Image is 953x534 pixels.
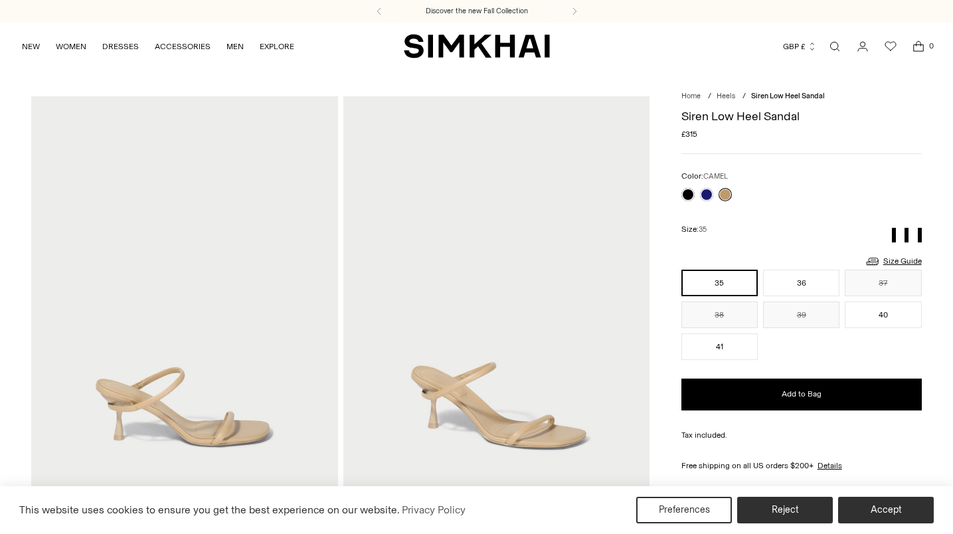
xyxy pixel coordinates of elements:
[845,302,921,328] button: 40
[865,253,922,270] a: Size Guide
[742,91,746,102] div: /
[260,32,294,61] a: EXPLORE
[681,92,701,100] a: Home
[845,270,921,296] button: 37
[763,302,839,328] button: 39
[681,460,922,472] div: Free shipping on all US orders $200+
[56,32,86,61] a: WOMEN
[681,302,758,328] button: 38
[818,460,842,472] a: Details
[783,32,817,61] button: GBP £
[708,91,711,102] div: /
[849,33,876,60] a: Go to the account page
[681,379,922,410] button: Add to Bag
[102,32,139,61] a: DRESSES
[681,128,697,140] span: £315
[703,172,728,181] span: CAMEL
[925,40,937,52] span: 0
[155,32,211,61] a: ACCESSORIES
[19,503,400,516] span: This website uses cookies to ensure you get the best experience on our website.
[226,32,244,61] a: MEN
[681,270,758,296] button: 35
[681,429,922,441] div: Tax included.
[681,223,707,236] label: Size:
[763,270,839,296] button: 36
[22,32,40,61] a: NEW
[751,92,825,100] span: Siren Low Heel Sandal
[636,497,732,523] button: Preferences
[400,500,468,520] a: Privacy Policy (opens in a new tab)
[681,333,758,360] button: 41
[737,497,833,523] button: Reject
[681,91,922,102] nav: breadcrumbs
[877,33,904,60] a: Wishlist
[905,33,932,60] a: Open cart modal
[699,225,707,234] span: 35
[717,92,735,100] a: Heels
[681,110,922,122] h1: Siren Low Heel Sandal
[782,389,822,400] span: Add to Bag
[822,33,848,60] a: Open search modal
[426,6,528,17] a: Discover the new Fall Collection
[838,497,934,523] button: Accept
[404,33,550,59] a: SIMKHAI
[681,170,728,183] label: Color:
